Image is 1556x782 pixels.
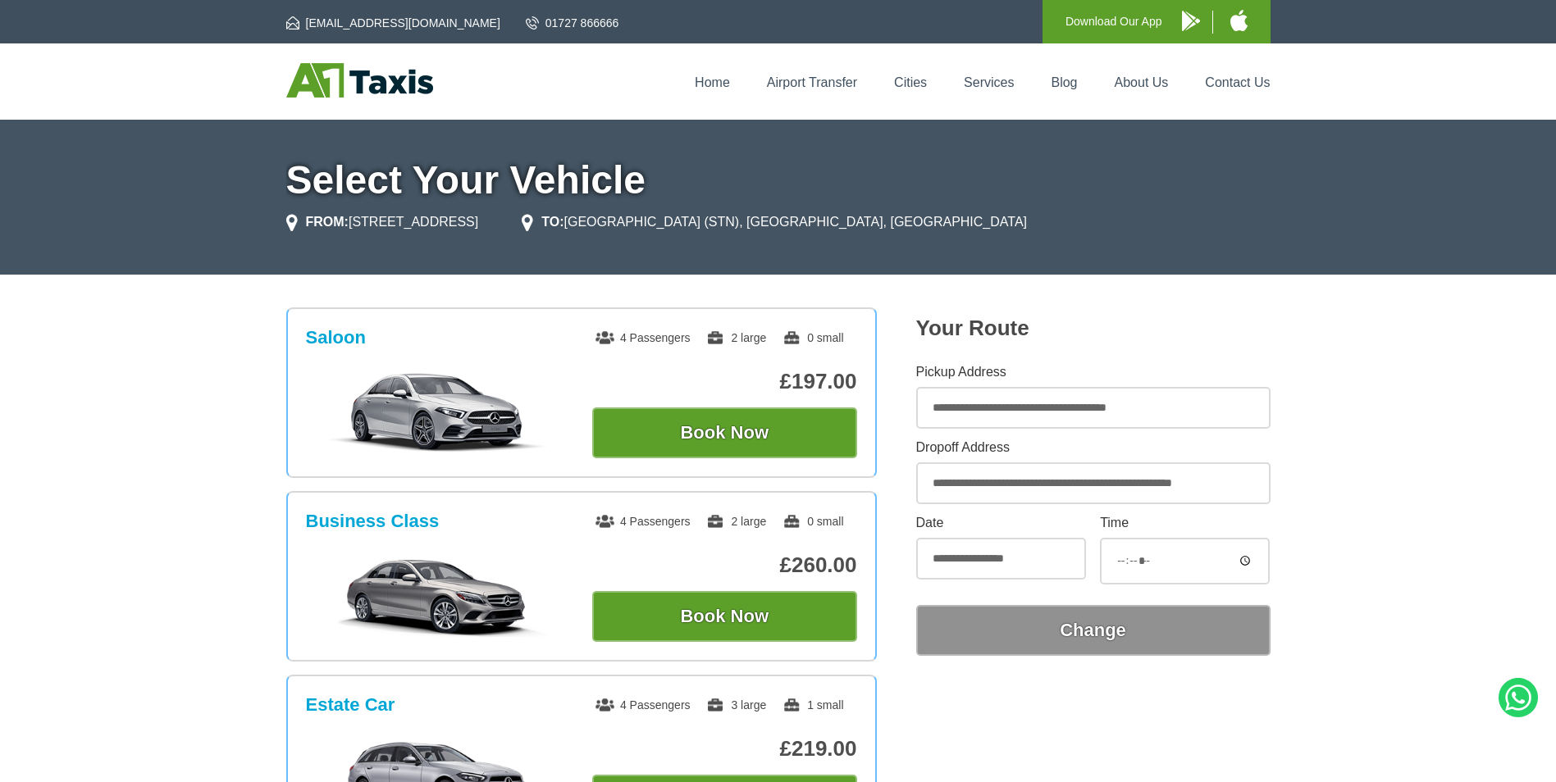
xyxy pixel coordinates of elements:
[1100,516,1270,530] label: Time
[526,15,619,31] a: 01727 866666
[595,515,691,528] span: 4 Passengers
[592,736,857,762] p: £219.00
[783,331,843,344] span: 0 small
[706,698,766,712] span: 3 large
[1115,75,1169,89] a: About Us
[595,331,691,344] span: 4 Passengers
[706,515,766,528] span: 2 large
[541,215,564,229] strong: TO:
[916,441,1271,454] label: Dropoff Address
[894,75,927,89] a: Cities
[1065,11,1162,32] p: Download Our App
[916,516,1086,530] label: Date
[916,605,1271,656] button: Change
[286,15,500,31] a: [EMAIL_ADDRESS][DOMAIN_NAME]
[306,694,395,716] h3: Estate Car
[1182,11,1200,31] img: A1 Taxis Android App
[1051,75,1077,89] a: Blog
[767,75,857,89] a: Airport Transfer
[592,369,857,394] p: £197.00
[783,698,843,712] span: 1 small
[286,212,479,232] li: [STREET_ADDRESS]
[522,212,1027,232] li: [GEOGRAPHIC_DATA] (STN), [GEOGRAPHIC_DATA], [GEOGRAPHIC_DATA]
[314,555,561,637] img: Business Class
[783,515,843,528] span: 0 small
[314,371,561,453] img: Saloon
[1205,75,1270,89] a: Contact Us
[286,161,1271,200] h1: Select Your Vehicle
[306,511,440,532] h3: Business Class
[595,698,691,712] span: 4 Passengers
[306,215,349,229] strong: FROM:
[1230,10,1248,31] img: A1 Taxis iPhone App
[592,407,857,458] button: Book Now
[916,366,1271,379] label: Pickup Address
[592,591,857,642] button: Book Now
[916,316,1271,341] h2: Your Route
[286,63,433,98] img: A1 Taxis St Albans LTD
[706,331,766,344] span: 2 large
[592,552,857,578] p: £260.00
[695,75,730,89] a: Home
[964,75,1014,89] a: Services
[306,327,366,348] h3: Saloon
